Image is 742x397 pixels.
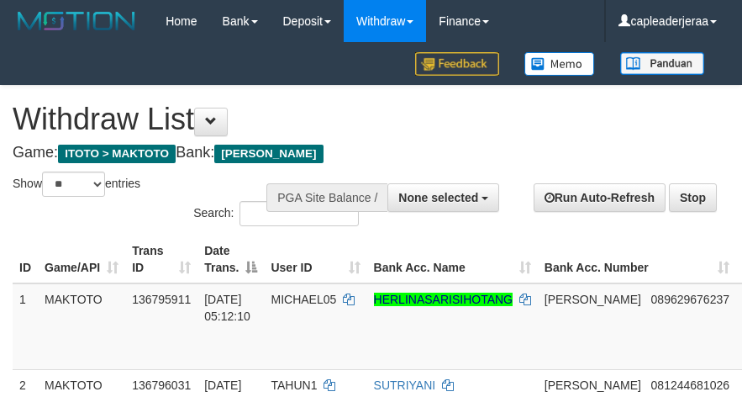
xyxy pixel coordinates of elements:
[13,145,717,161] h4: Game: Bank:
[132,293,191,306] span: 136795911
[204,293,250,323] span: [DATE] 05:12:10
[651,293,729,306] span: Copy 089629676237 to clipboard
[387,183,499,212] button: None selected
[264,236,366,283] th: User ID: activate to sort column ascending
[38,283,125,370] td: MAKTOTO
[197,236,264,283] th: Date Trans.: activate to sort column descending
[545,378,641,392] span: [PERSON_NAME]
[669,183,717,212] a: Stop
[534,183,666,212] a: Run Auto-Refresh
[538,236,736,283] th: Bank Acc. Number: activate to sort column ascending
[266,183,387,212] div: PGA Site Balance /
[398,191,478,204] span: None selected
[13,236,38,283] th: ID
[58,145,176,163] span: ITOTO > MAKTOTO
[374,293,513,306] a: HERLINASARISIHOTANG
[193,201,358,226] label: Search:
[367,236,538,283] th: Bank Acc. Name: activate to sort column ascending
[13,103,717,136] h1: Withdraw List
[651,378,729,392] span: Copy 081244681026 to clipboard
[13,8,140,34] img: MOTION_logo.png
[125,236,197,283] th: Trans ID: activate to sort column ascending
[374,378,436,392] a: SUTRIYANI
[42,172,105,197] select: Showentries
[38,236,125,283] th: Game/API: activate to sort column ascending
[271,293,336,306] span: MICHAEL05
[239,201,359,226] input: Search:
[132,378,191,392] span: 136796031
[13,172,140,197] label: Show entries
[545,293,641,306] span: [PERSON_NAME]
[524,52,595,76] img: Button%20Memo.svg
[620,52,704,75] img: panduan.png
[13,283,38,370] td: 1
[271,378,317,392] span: TAHUN1
[415,52,499,76] img: Feedback.jpg
[214,145,323,163] span: [PERSON_NAME]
